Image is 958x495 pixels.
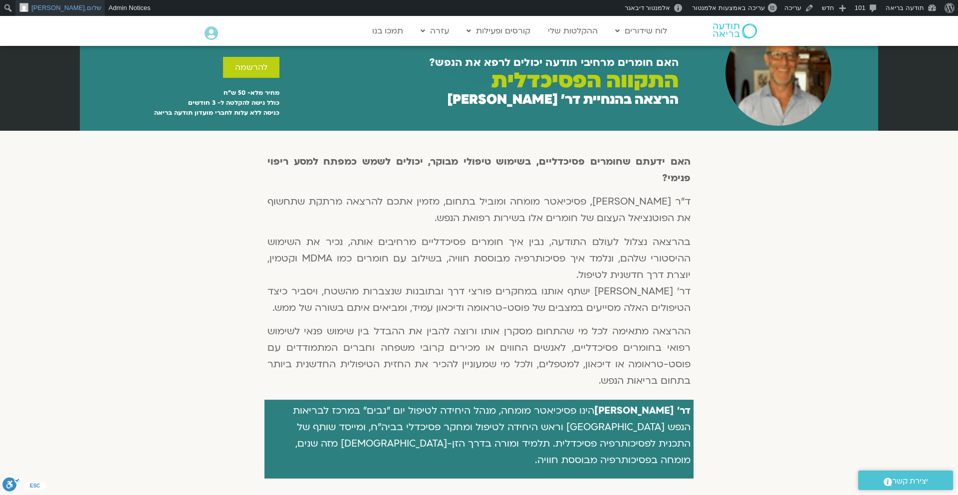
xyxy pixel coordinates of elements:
span: עריכה באמצעות אלמנטור [692,4,764,11]
p: בהרצאה נצלול לעולם התודעה, נבין איך חומרים פסיכדליים מרחיבים אותה, נכיר את השימוש ההיסטורי שלהם, ... [267,234,691,316]
h2: האם חומרים מרחיבי תודעה יכולים לרפא את הנפש? [429,57,679,69]
p: הינו פסיכיאטר מומחה, מנהל היחידה לטיפול יום "גבים" במרכז לבריאות הנפש [GEOGRAPHIC_DATA] וראש היחי... [267,403,691,469]
p: ההרצאה מתאימה לכל מי שהתחום מסקרן אותו ורוצה להבין את ההבדל בין שימוש פנאי לשימוש רפואי בחומרים פ... [267,323,691,389]
p: מחיר מלא- 50 ש״ח כולל גישה להקלטה ל- 3 חודשים כניסה ללא עלות לחברי מועדון תודעה בריאה [80,88,279,118]
strong: דר׳ [PERSON_NAME] [594,404,691,417]
p: ד"ר [PERSON_NAME], פסיכיאטר מומחה ומוביל בתחום, מזמין אתכם להרצאה מרתקת שתחשוף את הפוטנציאל העצום... [267,194,691,227]
h2: הרצאה בהנחיית דר׳ [PERSON_NAME] [447,92,679,107]
a: יצירת קשר [858,471,953,490]
span: [PERSON_NAME] [31,4,85,11]
span: להרשמה [235,63,267,72]
strong: האם ידעתם שחומרים פסיכדליים, בשימוש טיפולי מבוקר, יכולים לשמש כמפתח למסע ריפוי פנימי? [267,155,691,185]
h2: התקווה הפסיכדלית [491,68,679,93]
span: יצירת קשר [892,475,928,488]
a: ההקלטות שלי [543,21,603,40]
a: קורסים ופעילות [462,21,535,40]
img: תודעה בריאה [713,23,757,38]
a: תמכו בנו [367,21,408,40]
a: עזרה [416,21,454,40]
a: לוח שידורים [610,21,672,40]
a: להרשמה [223,57,279,78]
